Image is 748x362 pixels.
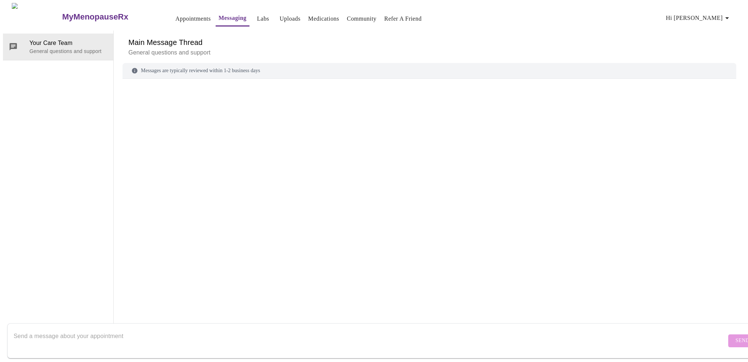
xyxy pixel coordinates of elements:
[666,13,731,23] span: Hi [PERSON_NAME]
[347,14,377,24] a: Community
[344,11,380,26] button: Community
[3,34,113,60] div: Your Care TeamGeneral questions and support
[257,14,269,24] a: Labs
[14,329,726,352] textarea: Send a message about your appointment
[381,11,425,26] button: Refer a Friend
[176,14,211,24] a: Appointments
[128,48,730,57] p: General questions and support
[305,11,342,26] button: Medications
[384,14,422,24] a: Refer a Friend
[308,14,339,24] a: Medications
[128,36,730,48] h6: Main Message Thread
[29,48,107,55] p: General questions and support
[123,63,736,79] div: Messages are typically reviewed within 1-2 business days
[251,11,275,26] button: Labs
[277,11,304,26] button: Uploads
[216,11,249,27] button: Messaging
[29,39,107,48] span: Your Care Team
[12,3,61,31] img: MyMenopauseRx Logo
[61,4,158,30] a: MyMenopauseRx
[62,12,128,22] h3: MyMenopauseRx
[219,13,247,23] a: Messaging
[280,14,301,24] a: Uploads
[663,11,734,25] button: Hi [PERSON_NAME]
[173,11,214,26] button: Appointments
